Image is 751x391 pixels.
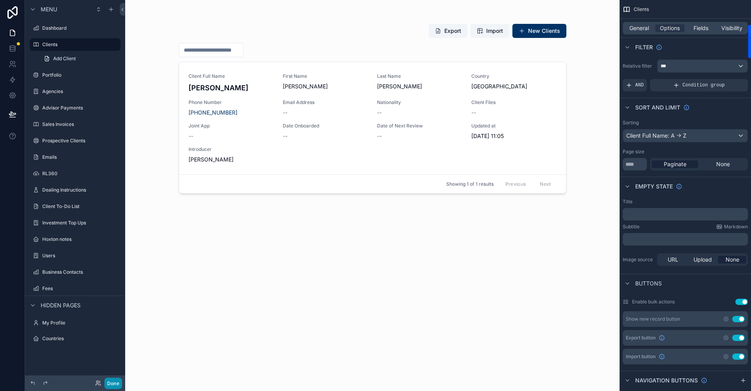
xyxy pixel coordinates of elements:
span: None [726,256,739,264]
a: Dealing Instructions [30,184,120,196]
label: Title [623,199,632,205]
a: Fees [30,282,120,295]
span: -- [471,109,476,117]
a: Client To-Do List [30,200,120,213]
div: Show new record button [626,316,680,322]
button: Import [471,24,509,38]
label: Hoxton notes [42,236,119,242]
a: Emails [30,151,120,163]
span: Menu [41,5,57,13]
a: [PHONE_NUMBER] [189,109,237,117]
span: Email Address [283,99,368,106]
label: Sorting [623,120,639,126]
span: Country [471,73,556,79]
div: Client Full Name: A -> Z [623,129,747,142]
span: Date Onboarded [283,123,368,129]
span: First Name [283,73,368,79]
a: RL360 [30,167,120,180]
label: Dealing Instructions [42,187,119,193]
label: Portfolio [42,72,119,78]
span: Introducer [189,146,273,152]
label: Fees [42,285,119,292]
span: AND [635,82,644,88]
span: URL [668,256,678,264]
span: Paginate [664,160,686,168]
span: -- [377,132,382,140]
span: Fields [694,24,708,32]
span: -- [189,132,193,140]
a: Agencies [30,85,120,98]
span: Date of Next Review [377,123,462,129]
span: [GEOGRAPHIC_DATA] [471,83,556,90]
span: -- [283,109,287,117]
label: Page size [623,149,644,155]
button: Export [429,24,467,38]
span: Sort And Limit [635,104,680,111]
span: Last Name [377,73,462,79]
a: Business Contacts [30,266,120,278]
span: Import button [626,353,656,360]
label: Emails [42,154,119,160]
a: Client Full Name[PERSON_NAME]First Name[PERSON_NAME]Last Name[PERSON_NAME]Country[GEOGRAPHIC_DATA... [179,62,566,174]
span: Empty state [635,183,673,190]
label: Dashboard [42,25,119,31]
span: General [629,24,649,32]
span: Clients [634,6,649,13]
span: Client Files [471,99,556,106]
span: Hidden pages [41,301,81,309]
span: Joint App [189,123,273,129]
a: Advisor Payments [30,102,120,114]
a: Markdown [716,224,748,230]
a: Add Client [39,52,120,65]
a: Portfolio [30,69,120,81]
label: Countries [42,335,119,342]
label: Image source [623,256,654,263]
label: Clients [42,41,116,48]
span: [PERSON_NAME] [189,156,273,163]
span: Buttons [635,280,662,287]
label: Business Contacts [42,269,119,275]
a: Users [30,249,120,262]
label: Enable bulk actions [632,299,675,305]
a: Prospective Clients [30,135,120,147]
span: None [716,160,730,168]
label: Subtitle [623,224,640,230]
button: Client Full Name: A -> Z [623,129,748,142]
a: Clients [30,38,120,51]
span: Filter [635,43,653,51]
label: Prospective Clients [42,138,119,144]
span: Updated at [471,123,556,129]
div: scrollable content [623,233,748,246]
span: [PERSON_NAME] [377,83,462,90]
span: -- [377,109,382,117]
label: My Profile [42,320,119,326]
span: Condition group [683,82,725,88]
span: Import [486,27,503,35]
label: Sales Invoices [42,121,119,127]
button: New Clients [512,24,566,38]
h4: [PERSON_NAME] [189,83,273,93]
span: Showing 1 of 1 results [446,181,494,187]
div: scrollable content [623,208,748,221]
span: Client Full Name [189,73,273,79]
button: Done [104,378,122,389]
span: Phone Number [189,99,273,106]
span: [PERSON_NAME] [283,83,368,90]
span: Options [660,24,680,32]
span: Add Client [53,56,76,62]
span: Navigation buttons [635,377,698,384]
label: Investment Top Ups [42,220,119,226]
label: Relative filter [623,63,654,69]
span: [DATE] 11:05 [471,132,556,140]
label: Agencies [42,88,119,95]
label: RL360 [42,170,119,177]
a: Dashboard [30,22,120,34]
a: Countries [30,332,120,345]
span: Upload [694,256,712,264]
label: Advisor Payments [42,105,119,111]
a: Hoxton notes [30,233,120,246]
span: Nationality [377,99,462,106]
a: Investment Top Ups [30,217,120,229]
label: Users [42,253,119,259]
